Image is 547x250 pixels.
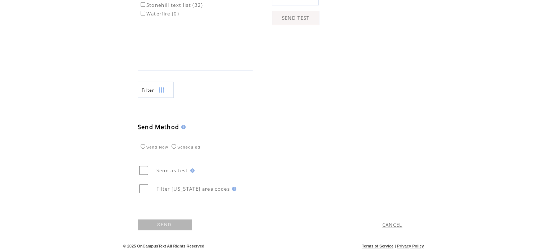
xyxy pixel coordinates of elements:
input: Scheduled [172,144,176,149]
a: Terms of Service [362,244,393,248]
img: help.gif [230,187,236,191]
span: | [395,244,396,248]
span: © 2025 OnCampusText All Rights Reserved [123,244,205,248]
a: Privacy Policy [397,244,424,248]
a: SEND [138,219,192,230]
span: Show filters [142,87,155,93]
input: Waterfire (0) [141,11,145,15]
a: Filter [138,82,174,98]
input: Stonehill text list (32) [141,2,145,7]
label: Stonehill text list (32) [139,2,203,8]
label: Send Now [139,145,168,149]
a: CANCEL [382,222,402,228]
input: Send Now [141,144,145,149]
span: Send Method [138,123,179,131]
a: SEND TEST [272,11,319,25]
img: help.gif [179,125,186,129]
label: Waterfire (0) [139,10,179,17]
span: Send as test [156,167,188,174]
label: Scheduled [170,145,200,149]
img: help.gif [188,168,195,173]
span: Filter [US_STATE] area codes [156,186,230,192]
img: filters.png [158,82,165,98]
